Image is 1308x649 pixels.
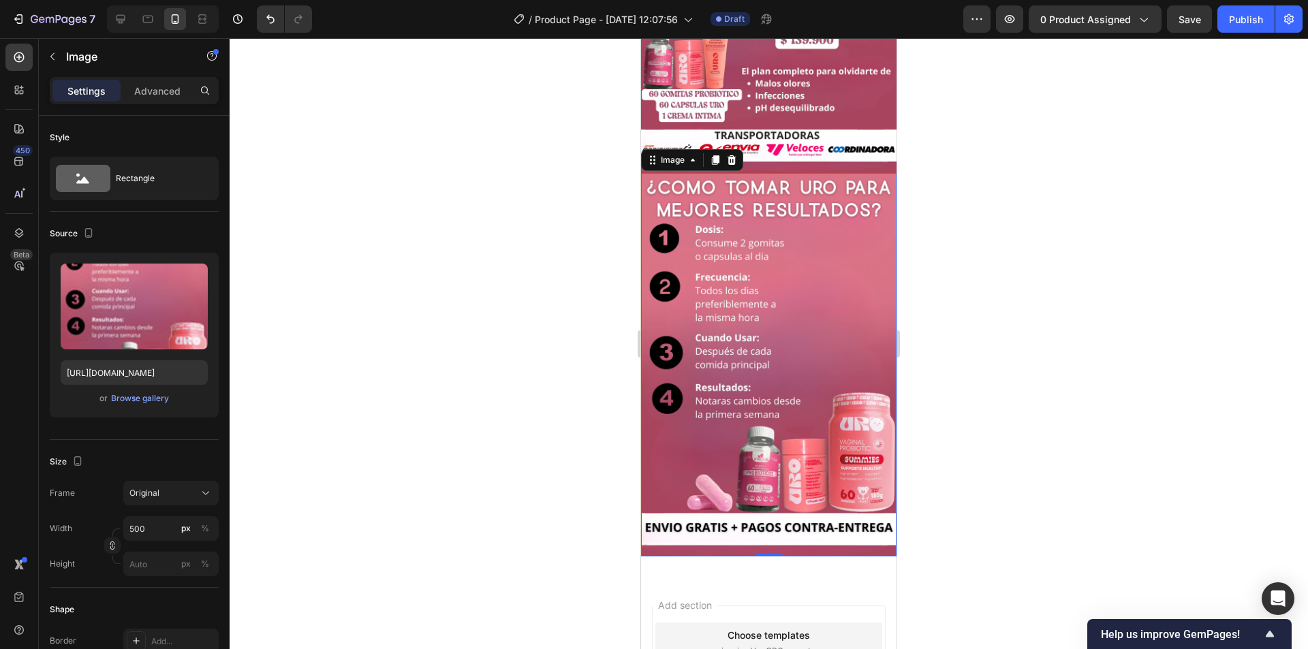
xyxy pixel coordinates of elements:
span: inspired by CRO experts [80,607,174,619]
label: Height [50,558,75,570]
div: Beta [10,249,33,260]
button: % [178,556,194,572]
input: px% [123,516,219,541]
button: px [197,556,213,572]
span: 0 product assigned [1040,12,1131,27]
span: / [529,12,532,27]
p: 7 [89,11,95,27]
div: px [181,522,191,535]
span: Original [129,487,159,499]
div: px [181,558,191,570]
div: Style [50,131,69,144]
button: Original [123,481,219,505]
div: 450 [13,145,33,156]
button: Show survey - Help us improve GemPages! [1101,626,1278,642]
p: Settings [67,84,106,98]
div: Size [50,453,86,471]
button: Publish [1217,5,1275,33]
input: https://example.com/image.jpg [61,360,208,385]
button: Save [1167,5,1212,33]
span: Draft [724,13,745,25]
img: preview-image [61,264,208,349]
button: px [197,520,213,537]
div: Border [50,635,76,647]
div: Publish [1229,12,1263,27]
label: Width [50,522,72,535]
div: Open Intercom Messenger [1262,582,1294,615]
div: Shape [50,603,74,616]
button: 0 product assigned [1029,5,1162,33]
span: Save [1179,14,1201,25]
span: Help us improve GemPages! [1101,628,1262,641]
div: Add... [151,635,215,648]
div: Browse gallery [111,392,169,405]
iframe: Design area [641,38,897,649]
div: Rectangle [116,163,199,194]
input: px% [123,552,219,576]
div: % [201,558,209,570]
p: Advanced [134,84,181,98]
button: % [178,520,194,537]
span: or [99,390,108,407]
div: Source [50,225,97,243]
div: Undo/Redo [257,5,312,33]
span: Product Page - [DATE] 12:07:56 [535,12,678,27]
label: Frame [50,487,75,499]
button: 7 [5,5,102,33]
p: Image [66,48,182,65]
button: Browse gallery [110,392,170,405]
div: % [201,522,209,535]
